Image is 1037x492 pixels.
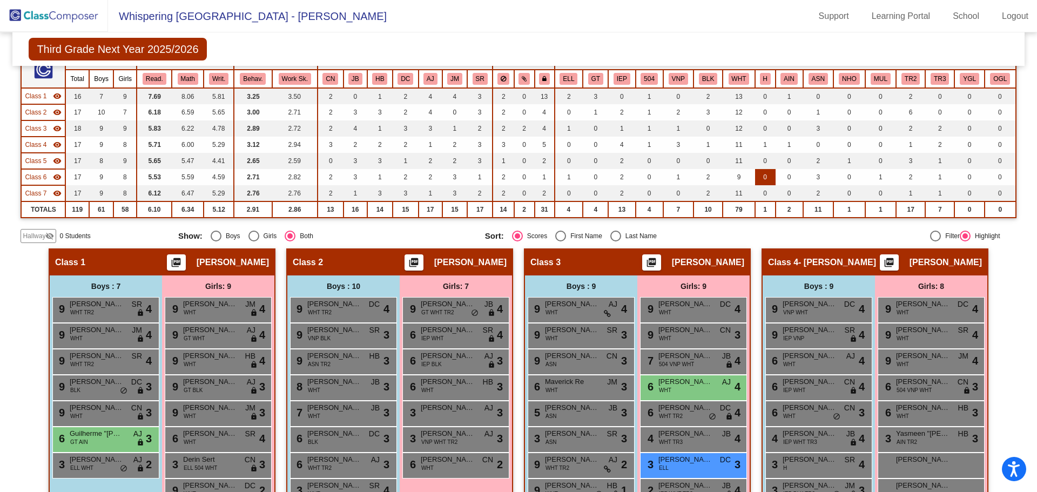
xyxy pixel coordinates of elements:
[442,104,467,120] td: 0
[954,169,985,185] td: 0
[447,73,462,85] button: JM
[467,88,493,104] td: 3
[776,120,803,137] td: 0
[467,104,493,120] td: 3
[583,88,608,104] td: 3
[645,257,658,272] mat-icon: picture_as_pdf
[990,73,1010,85] button: OGL
[344,120,367,137] td: 4
[234,169,272,185] td: 2.71
[954,70,985,88] th: Young for K
[137,137,172,153] td: 5.71
[21,169,65,185] td: Nicole Machado - No Class Name
[318,70,344,88] th: Christopher Nowik
[833,137,865,153] td: 0
[53,124,62,133] mat-icon: visibility
[113,153,137,169] td: 9
[871,73,891,85] button: MUL
[723,70,755,88] th: White
[803,104,833,120] td: 1
[113,70,137,88] th: Girls
[234,120,272,137] td: 2.89
[896,70,925,88] th: Tier 2
[204,104,234,120] td: 5.65
[367,153,393,169] td: 3
[407,257,420,272] mat-icon: picture_as_pdf
[367,169,393,185] td: 1
[442,153,467,169] td: 2
[442,169,467,185] td: 3
[588,73,603,85] button: GT
[865,120,896,137] td: 0
[172,120,204,137] td: 6.22
[137,153,172,169] td: 5.65
[493,70,514,88] th: Keep away students
[944,8,988,25] a: School
[755,137,776,153] td: 1
[65,104,89,120] td: 17
[663,153,693,169] td: 0
[234,137,272,153] td: 3.12
[833,153,865,169] td: 1
[693,104,723,120] td: 3
[419,70,442,88] th: Alicia Jonson Graham
[776,88,803,104] td: 1
[21,104,65,120] td: Madonna Scime - No Class Name
[723,169,755,185] td: 9
[833,70,865,88] th: Native Hawaiian/Pacific Islander
[393,137,419,153] td: 2
[760,73,771,85] button: H
[172,88,204,104] td: 8.06
[608,70,635,88] th: Individualized Education Plan
[25,156,46,166] span: Class 5
[493,120,514,137] td: 2
[25,172,46,182] span: Class 6
[583,104,608,120] td: 1
[234,153,272,169] td: 2.65
[803,120,833,137] td: 3
[113,185,137,201] td: 8
[89,153,113,169] td: 8
[272,137,318,153] td: 2.94
[535,120,555,137] td: 4
[636,120,663,137] td: 1
[514,169,535,185] td: 0
[398,73,413,85] button: DC
[583,153,608,169] td: 0
[583,169,608,185] td: 0
[204,120,234,137] td: 4.78
[985,70,1016,88] th: Older K
[113,104,137,120] td: 7
[833,88,865,104] td: 0
[755,169,776,185] td: 0
[419,137,442,153] td: 1
[348,73,362,85] button: JB
[803,88,833,104] td: 0
[755,153,776,169] td: 0
[25,124,46,133] span: Class 3
[53,157,62,165] mat-icon: visibility
[865,137,896,153] td: 0
[172,169,204,185] td: 5.59
[865,169,896,185] td: 1
[693,120,723,137] td: 0
[810,8,858,25] a: Support
[89,169,113,185] td: 9
[172,153,204,169] td: 5.47
[555,70,583,88] th: English Language Learner
[25,107,46,117] span: Class 2
[240,73,266,85] button: Behav.
[419,88,442,104] td: 4
[393,88,419,104] td: 2
[555,120,583,137] td: 1
[167,254,186,271] button: Print Students Details
[113,120,137,137] td: 9
[442,137,467,153] td: 2
[209,73,228,85] button: Writ.
[514,137,535,153] td: 0
[555,104,583,120] td: 0
[583,70,608,88] th: Gifted and Talented
[755,70,776,88] th: Hispanic
[204,153,234,169] td: 4.41
[583,137,608,153] td: 0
